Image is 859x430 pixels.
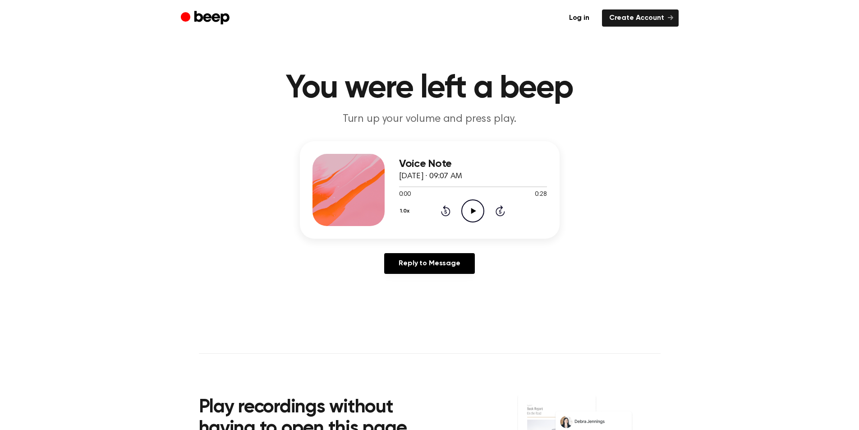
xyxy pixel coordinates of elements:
span: [DATE] · 09:07 AM [399,172,462,180]
span: 0:00 [399,190,411,199]
span: 0:28 [535,190,547,199]
h1: You were left a beep [199,72,661,105]
a: Reply to Message [384,253,474,274]
a: Beep [181,9,232,27]
a: Log in [562,9,597,27]
a: Create Account [602,9,679,27]
h3: Voice Note [399,158,547,170]
p: Turn up your volume and press play. [257,112,603,127]
button: 1.0x [399,203,413,219]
